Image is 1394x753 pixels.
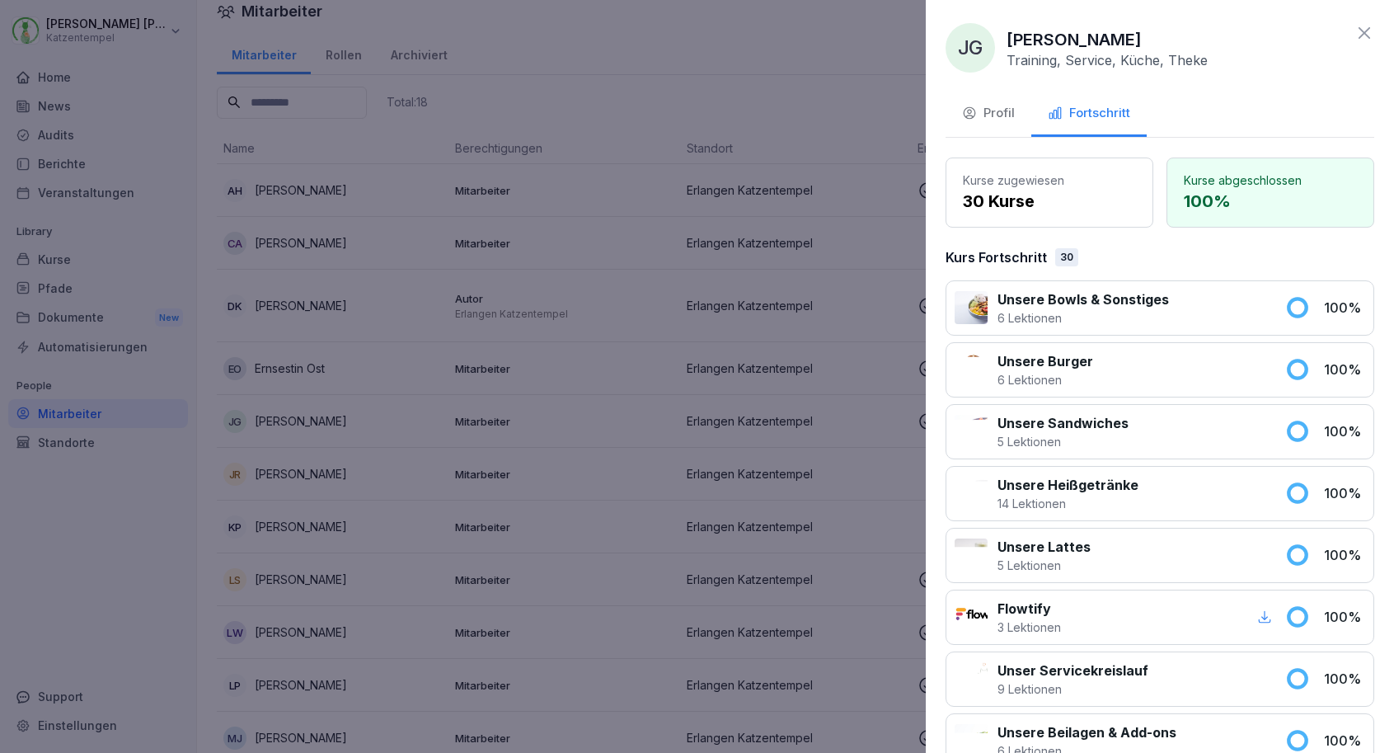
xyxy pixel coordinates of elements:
p: 100 % [1324,298,1365,318]
p: 100 % [1184,189,1357,214]
p: 100 % [1324,731,1365,751]
p: Unsere Heißgetränke [997,475,1138,495]
div: 30 [1055,248,1078,266]
p: 9 Lektionen [997,680,1148,698]
p: Unser Servicekreislauf [997,661,1148,680]
div: Fortschritt [1048,104,1130,123]
p: 6 Lektionen [997,371,1093,388]
p: [PERSON_NAME] [1007,27,1142,52]
p: Unsere Bowls & Sonstiges [997,289,1169,309]
p: Kurs Fortschritt [946,247,1047,267]
button: Fortschritt [1031,92,1147,137]
p: 100 % [1324,669,1365,689]
p: Kurse zugewiesen [963,172,1136,189]
button: Profil [946,92,1031,137]
p: 100 % [1324,421,1365,441]
p: Unsere Sandwiches [997,413,1129,433]
p: 100 % [1324,483,1365,503]
p: 3 Lektionen [997,619,1061,636]
p: Unsere Beilagen & Add-ons [997,722,1176,742]
div: Profil [962,104,1015,123]
p: 100 % [1324,607,1365,627]
p: Kurse abgeschlossen [1184,172,1357,189]
p: 100 % [1324,360,1365,379]
p: Unsere Burger [997,351,1093,371]
p: 5 Lektionen [997,557,1091,574]
p: Training, Service, Küche, Theke [1007,52,1208,68]
p: 6 Lektionen [997,309,1169,327]
p: Flowtify [997,599,1061,619]
p: 30 Kurse [963,189,1136,214]
p: 100 % [1324,545,1365,565]
p: 5 Lektionen [997,433,1129,450]
p: Unsere Lattes [997,537,1091,557]
div: JG [946,23,995,73]
p: 14 Lektionen [997,495,1138,512]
